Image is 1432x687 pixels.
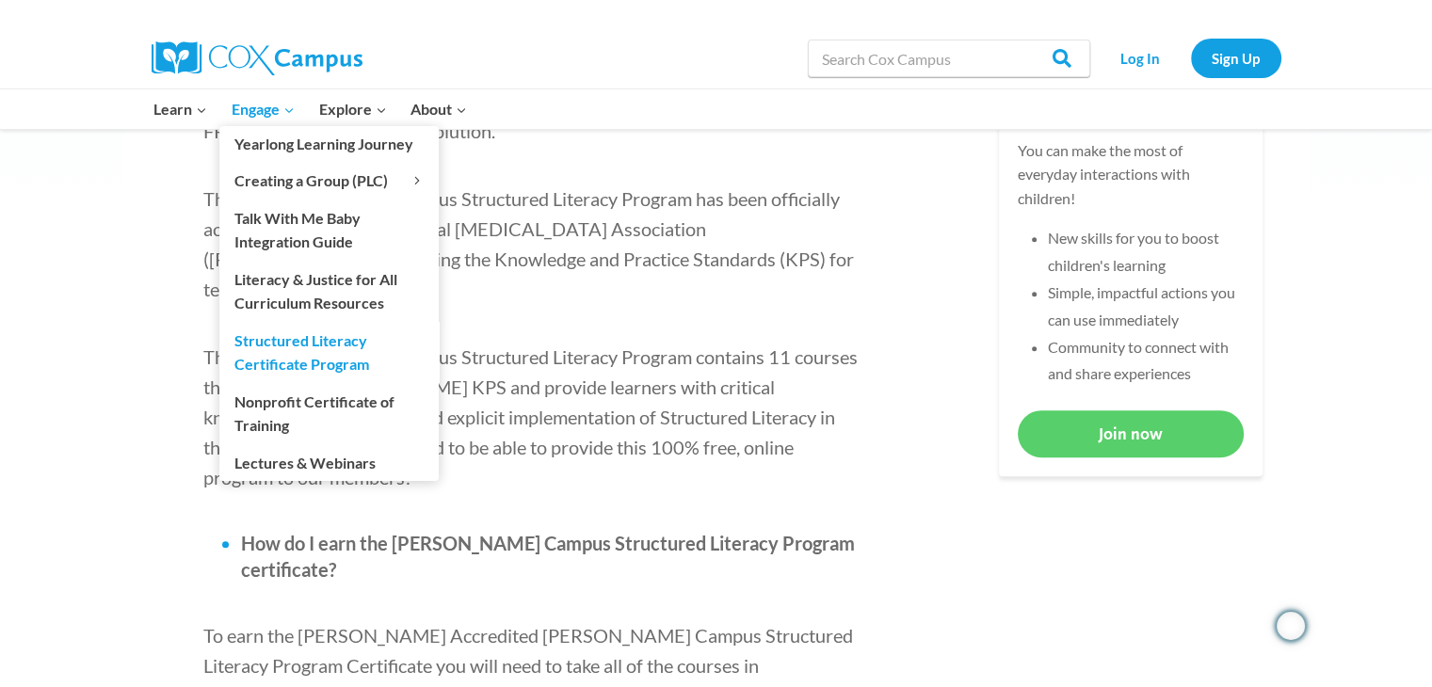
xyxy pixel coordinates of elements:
a: Lectures & Webinars [219,444,439,480]
nav: Primary Navigation [142,89,479,129]
li: Simple, impactful actions you can use immediately [1048,280,1244,334]
span: How do I earn the [PERSON_NAME] Campus Structured Literacy Program certificate? [241,532,855,581]
a: Structured Literacy Certificate Program [219,322,439,382]
button: Child menu of Learn [142,89,220,129]
input: Search Cox Campus [808,40,1090,77]
a: Nonprofit Certificate of Training [219,383,439,443]
p: You can make the most of everyday interactions with children! [1018,138,1244,211]
a: Talk With Me Baby Integration Guide [219,200,439,260]
img: Cox Campus [152,41,362,75]
button: Child menu of Engage [219,89,307,129]
button: Child menu of About [398,89,479,129]
li: New skills for you to boost children's learning [1048,225,1244,280]
nav: Secondary Navigation [1100,39,1281,77]
li: Community to connect with and share experiences [1048,334,1244,389]
button: Child menu of Explore [307,89,399,129]
a: Yearlong Learning Journey [219,126,439,162]
a: Log In [1100,39,1182,77]
button: Child menu of Creating a Group (PLC) [219,163,439,199]
a: Literacy & Justice for All Curriculum Resources [219,261,439,321]
a: Sign Up [1191,39,1281,77]
a: Join now [1018,410,1244,456]
span: The [PERSON_NAME] Campus Structured Literacy Program has been officially accredited by the Intern... [203,187,854,300]
span: The [PERSON_NAME] Campus Structured Literacy Program contains 11 courses that cover the [PERSON_N... [203,345,858,488]
span: . [491,120,495,142]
